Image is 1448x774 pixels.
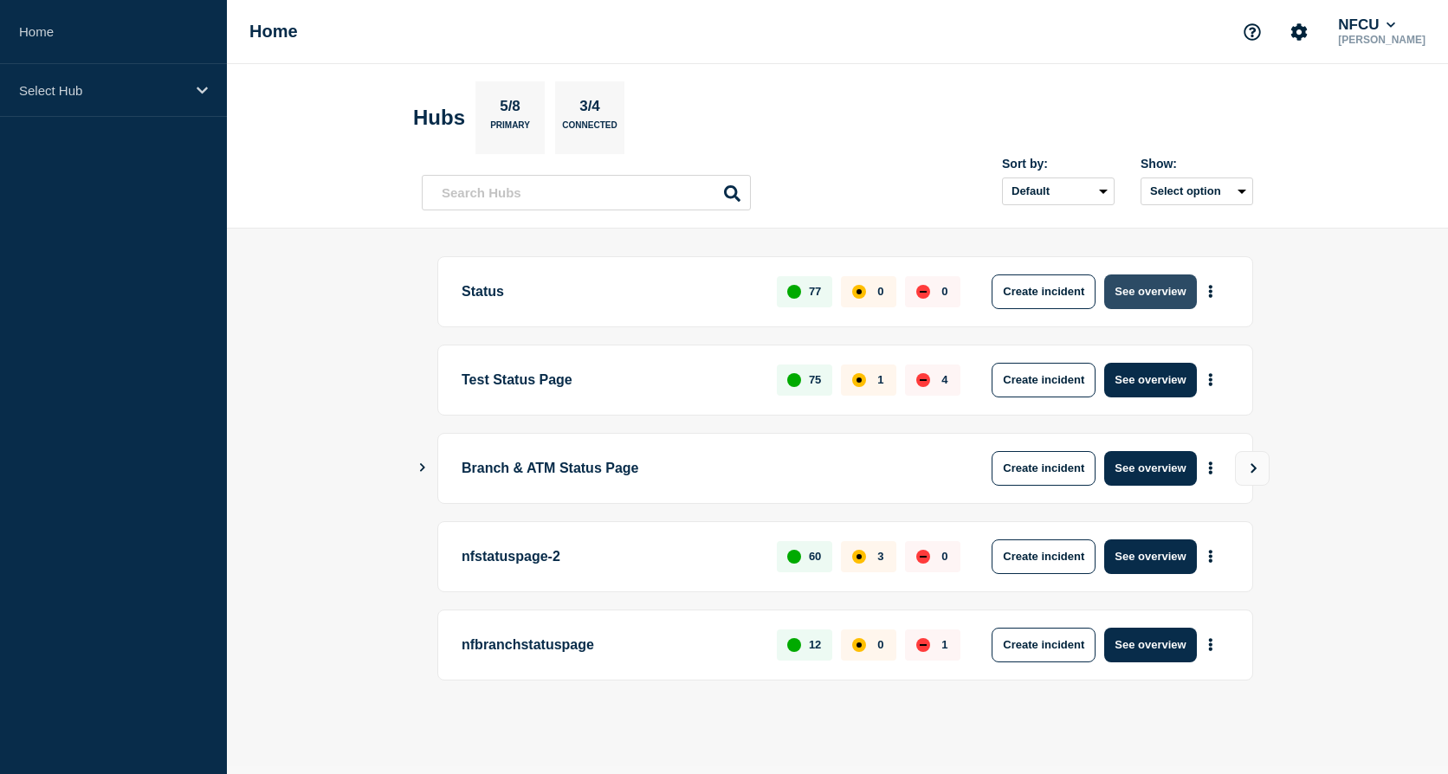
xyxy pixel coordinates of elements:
[1199,629,1222,661] button: More actions
[787,373,801,387] div: up
[422,175,751,210] input: Search Hubs
[490,120,530,139] p: Primary
[916,285,930,299] div: down
[1104,539,1196,574] button: See overview
[1199,540,1222,572] button: More actions
[992,628,1096,662] button: Create incident
[941,285,947,298] p: 0
[852,373,866,387] div: affected
[1335,16,1399,34] button: NFCU
[19,83,185,98] p: Select Hub
[462,363,757,397] p: Test Status Page
[852,285,866,299] div: affected
[1234,14,1270,50] button: Support
[462,451,941,486] p: Branch & ATM Status Page
[1002,157,1115,171] div: Sort by:
[941,373,947,386] p: 4
[249,22,298,42] h1: Home
[1281,14,1317,50] button: Account settings
[1235,451,1270,486] button: View
[877,373,883,386] p: 1
[787,638,801,652] div: up
[1335,34,1429,46] p: [PERSON_NAME]
[916,550,930,564] div: down
[877,550,883,563] p: 3
[852,550,866,564] div: affected
[809,638,821,651] p: 12
[494,98,527,120] p: 5/8
[418,461,427,474] button: Show Connected Hubs
[1141,177,1253,205] button: Select option
[787,550,801,564] div: up
[809,285,821,298] p: 77
[992,363,1096,397] button: Create incident
[916,373,930,387] div: down
[1199,364,1222,396] button: More actions
[1104,628,1196,662] button: See overview
[1199,452,1222,484] button: More actions
[992,539,1096,574] button: Create incident
[1141,157,1253,171] div: Show:
[462,628,757,662] p: nfbranchstatuspage
[992,274,1096,309] button: Create incident
[992,451,1096,486] button: Create incident
[462,274,757,309] p: Status
[941,550,947,563] p: 0
[462,539,757,574] p: nfstatuspage-2
[941,638,947,651] p: 1
[852,638,866,652] div: affected
[1104,451,1196,486] button: See overview
[877,285,883,298] p: 0
[877,638,883,651] p: 0
[1199,275,1222,307] button: More actions
[809,373,821,386] p: 75
[573,98,607,120] p: 3/4
[1104,274,1196,309] button: See overview
[916,638,930,652] div: down
[1002,177,1115,205] select: Sort by
[413,106,465,130] h2: Hubs
[562,120,617,139] p: Connected
[787,285,801,299] div: up
[809,550,821,563] p: 60
[1104,363,1196,397] button: See overview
